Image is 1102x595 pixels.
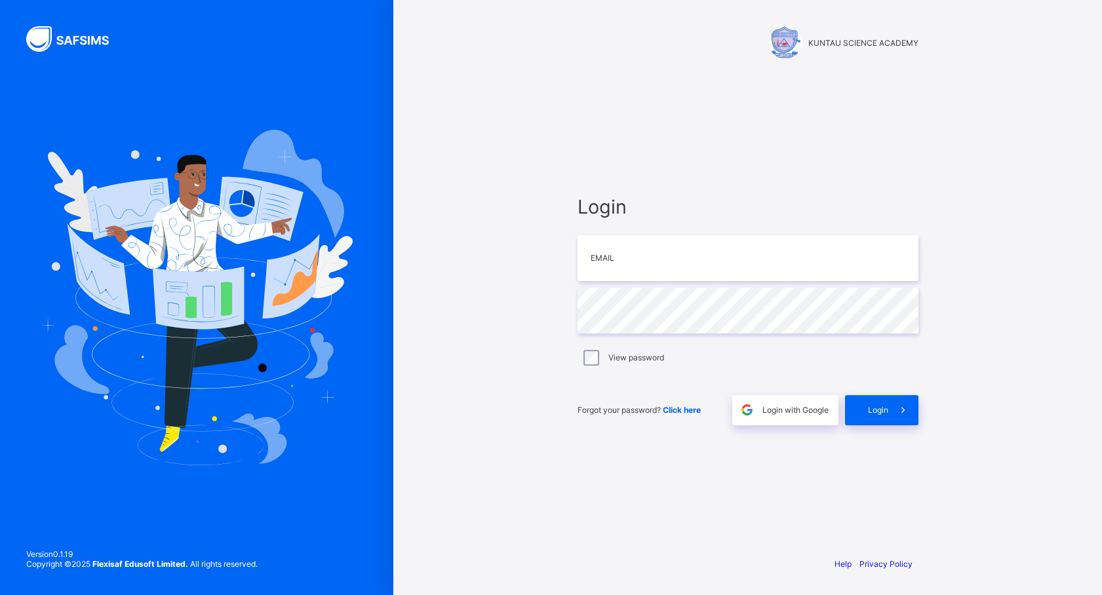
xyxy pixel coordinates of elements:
label: View password [608,353,664,362]
span: Login [868,405,888,415]
span: Version 0.1.19 [26,549,258,559]
span: KUNTAU SCIENCE ACADEMY [808,38,918,48]
img: SAFSIMS Logo [26,26,125,52]
strong: Flexisaf Edusoft Limited. [92,559,188,569]
span: Login with Google [762,405,829,415]
img: Hero Image [41,130,353,465]
a: Click here [663,405,701,415]
a: Help [835,559,852,569]
span: Copyright © 2025 All rights reserved. [26,559,258,569]
img: google.396cfc9801f0270233282035f929180a.svg [739,402,755,417]
span: Forgot your password? [578,405,701,415]
a: Privacy Policy [859,559,913,569]
span: Login [578,195,918,218]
